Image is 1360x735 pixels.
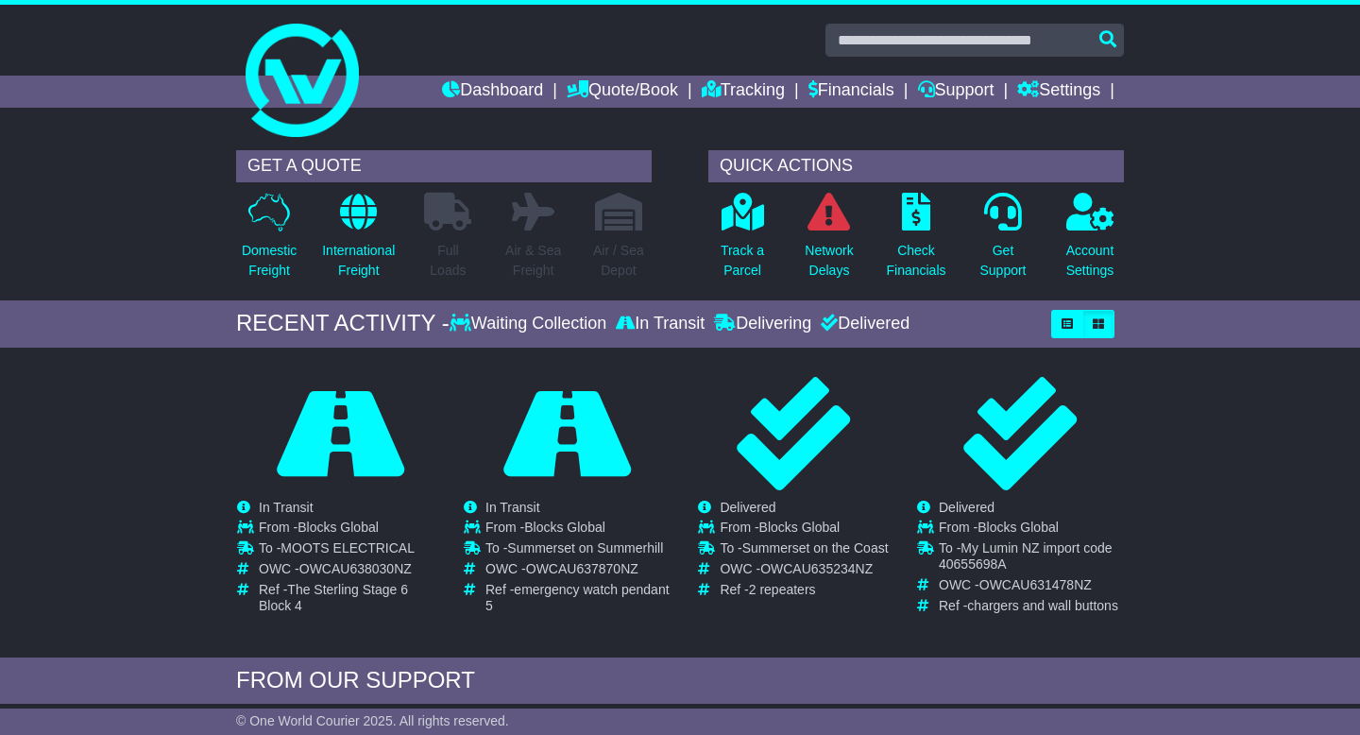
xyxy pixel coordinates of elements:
[979,241,1026,281] p: Get Support
[442,76,543,108] a: Dashboard
[593,241,644,281] p: Air / Sea Depot
[760,561,873,576] span: OWCAU635234NZ
[939,540,1123,577] td: To -
[720,192,765,291] a: Track aParcel
[297,520,379,535] span: Blocks Global
[1065,192,1115,291] a: AccountSettings
[505,241,561,281] p: Air & Sea Freight
[721,241,764,281] p: Track a Parcel
[259,582,408,613] span: The Sterling Stage 6 Block 4
[939,520,1123,540] td: From -
[299,561,412,576] span: OWCAU638030NZ
[611,314,709,334] div: In Transit
[720,500,775,515] span: Delivered
[507,540,663,556] span: Summerset on Summerhill
[236,150,652,182] div: GET A QUOTE
[485,540,670,561] td: To -
[236,667,1124,694] div: FROM OUR SUPPORT
[259,561,443,582] td: OWC -
[485,520,670,540] td: From -
[424,241,471,281] p: Full Loads
[939,500,994,515] span: Delivered
[804,192,854,291] a: NetworkDelays
[977,520,1059,535] span: Blocks Global
[242,241,297,281] p: Domestic Freight
[259,540,443,561] td: To -
[967,598,1118,613] span: chargers and wall buttons
[979,577,1092,592] span: OWCAU631478NZ
[259,500,314,515] span: In Transit
[236,310,450,337] div: RECENT ACTIVITY -
[485,500,540,515] span: In Transit
[524,520,605,535] span: Blocks Global
[720,561,888,582] td: OWC -
[485,561,670,582] td: OWC -
[939,577,1123,598] td: OWC -
[259,520,443,540] td: From -
[918,76,994,108] a: Support
[816,314,909,334] div: Delivered
[450,314,611,334] div: Waiting Collection
[808,76,894,108] a: Financials
[720,582,888,598] td: Ref -
[939,540,1113,572] span: My Lumin NZ import code 40655698A
[1017,76,1100,108] a: Settings
[708,150,1124,182] div: QUICK ACTIONS
[485,582,670,614] td: Ref -
[259,582,443,614] td: Ref -
[742,540,889,556] span: Summerset on the Coast
[749,582,816,597] span: 2 repeaters
[1066,241,1114,281] p: Account Settings
[280,540,415,556] span: MOOTS ELECTRICAL
[702,76,785,108] a: Tracking
[322,241,395,281] p: International Freight
[885,192,946,291] a: CheckFinancials
[485,582,670,613] span: emergency watch pendant 5
[939,598,1123,614] td: Ref -
[321,192,396,291] a: InternationalFreight
[886,241,945,281] p: Check Financials
[720,540,888,561] td: To -
[567,76,678,108] a: Quote/Book
[241,192,297,291] a: DomesticFreight
[759,520,841,535] span: Blocks Global
[709,314,816,334] div: Delivering
[720,520,888,540] td: From -
[236,713,509,728] span: © One World Courier 2025. All rights reserved.
[805,241,853,281] p: Network Delays
[978,192,1027,291] a: GetSupport
[526,561,638,576] span: OWCAU637870NZ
